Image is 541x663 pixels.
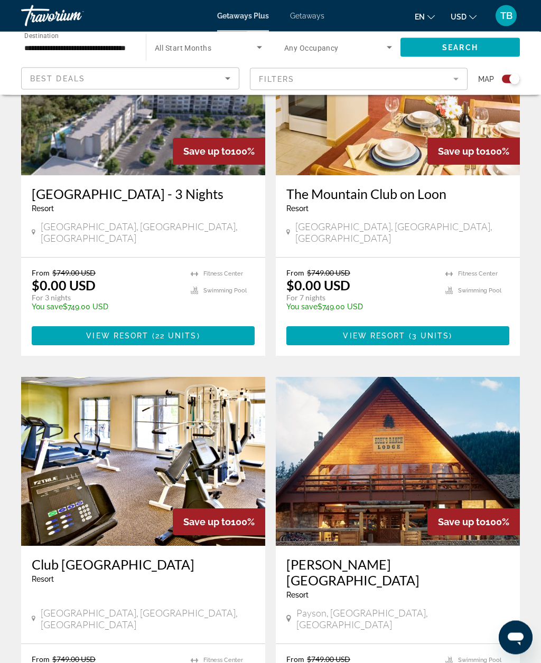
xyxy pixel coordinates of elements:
a: Getaways Plus [217,12,269,20]
p: $0.00 USD [286,278,350,293]
span: Swimming Pool [458,288,501,295]
span: Fitness Center [458,271,498,278]
span: Save up to [438,517,486,528]
a: The Mountain Club on Loon [286,186,509,202]
span: [GEOGRAPHIC_DATA], [GEOGRAPHIC_DATA], [GEOGRAPHIC_DATA] [295,221,509,244]
div: 100% [173,509,265,536]
span: Swimming Pool [203,288,247,295]
span: Resort [32,575,54,584]
img: C490O01X.jpg [21,377,265,546]
span: View Resort [343,332,405,340]
span: You save [32,303,63,311]
span: Any Occupancy [284,44,339,52]
a: [GEOGRAPHIC_DATA] - 3 Nights [32,186,255,202]
span: Search [442,43,478,52]
button: Search [400,38,520,57]
p: For 7 nights [286,293,435,303]
a: Club [GEOGRAPHIC_DATA] [32,557,255,573]
span: From [32,269,50,278]
button: View Resort(3 units) [286,327,509,346]
button: Change language [415,9,435,24]
span: en [415,13,425,21]
span: ( ) [406,332,453,340]
span: Save up to [183,146,231,157]
button: Filter [250,68,468,91]
span: All Start Months [155,44,211,52]
p: $749.00 USD [32,303,180,311]
span: From [286,269,304,278]
span: Save up to [438,146,486,157]
a: Getaways [290,12,324,20]
span: View Resort [86,332,148,340]
span: Resort [286,591,309,600]
iframe: Button to launch messaging window [499,621,533,655]
span: 3 units [412,332,450,340]
span: Fitness Center [203,271,243,278]
div: 100% [173,138,265,165]
span: You save [286,303,318,311]
img: 3986E01L.jpg [276,377,520,546]
span: $749.00 USD [52,269,96,278]
span: 22 units [155,332,197,340]
span: Map [478,72,494,87]
div: 100% [427,138,520,165]
span: Save up to [183,517,231,528]
span: Best Deals [30,74,85,83]
p: $749.00 USD [286,303,435,311]
span: TB [500,11,512,21]
span: [GEOGRAPHIC_DATA], [GEOGRAPHIC_DATA], [GEOGRAPHIC_DATA] [41,221,255,244]
a: [PERSON_NAME][GEOGRAPHIC_DATA] [286,557,509,589]
button: View Resort(22 units) [32,327,255,346]
span: Destination [24,32,59,40]
button: User Menu [492,5,520,27]
button: Change currency [451,9,477,24]
p: $0.00 USD [32,278,96,293]
mat-select: Sort by [30,72,230,85]
div: 100% [427,509,520,536]
span: Resort [32,205,54,213]
span: USD [451,13,467,21]
span: Resort [286,205,309,213]
a: Travorium [21,2,127,30]
span: $749.00 USD [307,269,350,278]
span: [GEOGRAPHIC_DATA], [GEOGRAPHIC_DATA], [GEOGRAPHIC_DATA] [41,608,255,631]
span: Payson, [GEOGRAPHIC_DATA], [GEOGRAPHIC_DATA] [296,608,509,631]
p: For 3 nights [32,293,180,303]
span: ( ) [148,332,200,340]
